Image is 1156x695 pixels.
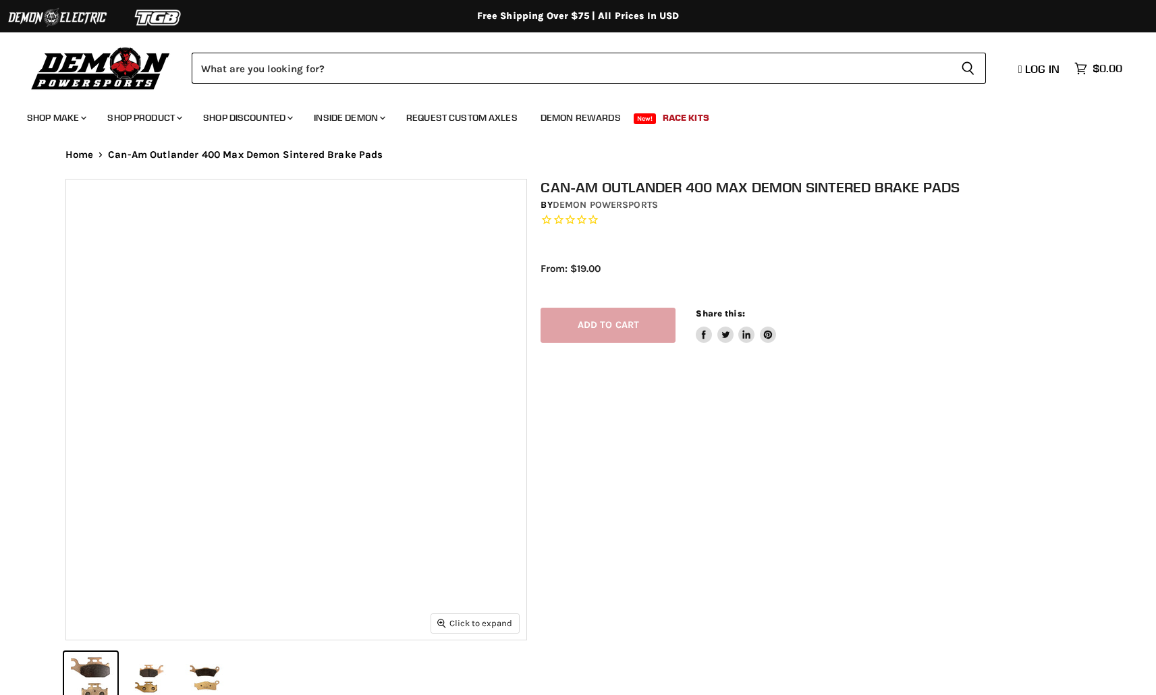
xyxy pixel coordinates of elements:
span: Log in [1025,62,1059,76]
aside: Share this: [696,308,776,343]
a: Race Kits [653,104,719,132]
button: Search [950,53,986,84]
a: Inside Demon [304,104,393,132]
img: TGB Logo 2 [108,5,209,30]
input: Search [192,53,950,84]
span: Share this: [696,308,744,318]
span: From: $19.00 [541,262,601,275]
img: Demon Powersports [27,44,175,92]
a: Request Custom Axles [396,104,528,132]
span: Click to expand [437,618,512,628]
span: Rated 0.0 out of 5 stars 0 reviews [541,213,1105,227]
a: Shop Product [97,104,190,132]
a: Home [65,149,94,161]
a: Log in [1012,63,1068,75]
button: Click to expand [431,614,519,632]
nav: Breadcrumbs [38,149,1118,161]
div: by [541,198,1105,213]
span: New! [634,113,657,124]
a: Shop Make [17,104,94,132]
div: Free Shipping Over $75 | All Prices In USD [38,10,1118,22]
a: Demon Rewards [530,104,631,132]
form: Product [192,53,986,84]
img: Demon Electric Logo 2 [7,5,108,30]
ul: Main menu [17,99,1119,132]
a: Demon Powersports [553,199,658,211]
h1: Can-Am Outlander 400 Max Demon Sintered Brake Pads [541,179,1105,196]
span: Can-Am Outlander 400 Max Demon Sintered Brake Pads [108,149,383,161]
span: $0.00 [1093,62,1122,75]
a: $0.00 [1068,59,1129,78]
a: Shop Discounted [193,104,301,132]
